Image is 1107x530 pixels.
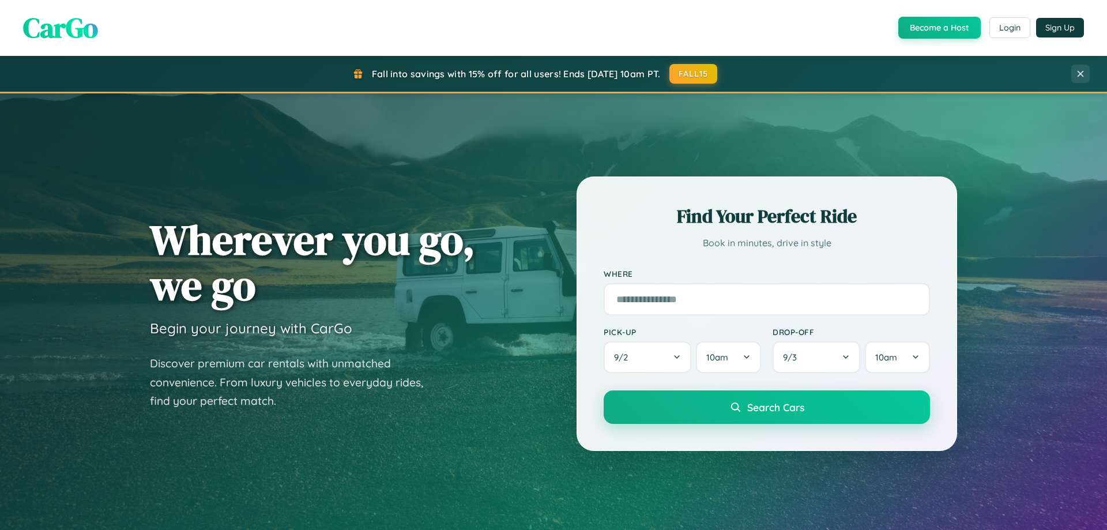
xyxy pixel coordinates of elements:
[614,352,634,363] span: 9 / 2
[747,401,804,414] span: Search Cars
[898,17,981,39] button: Become a Host
[989,17,1030,38] button: Login
[669,64,718,84] button: FALL15
[783,352,803,363] span: 9 / 3
[604,204,930,229] h2: Find Your Perfect Ride
[604,341,691,373] button: 9/2
[150,354,438,411] p: Discover premium car rentals with unmatched convenience. From luxury vehicles to everyday rides, ...
[604,269,930,279] label: Where
[706,352,728,363] span: 10am
[773,341,860,373] button: 9/3
[604,235,930,251] p: Book in minutes, drive in style
[773,327,930,337] label: Drop-off
[150,319,352,337] h3: Begin your journey with CarGo
[372,68,661,80] span: Fall into savings with 15% off for all users! Ends [DATE] 10am PT.
[604,390,930,424] button: Search Cars
[23,9,98,47] span: CarGo
[696,341,761,373] button: 10am
[865,341,930,373] button: 10am
[875,352,897,363] span: 10am
[1036,18,1084,37] button: Sign Up
[150,217,475,308] h1: Wherever you go, we go
[604,327,761,337] label: Pick-up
